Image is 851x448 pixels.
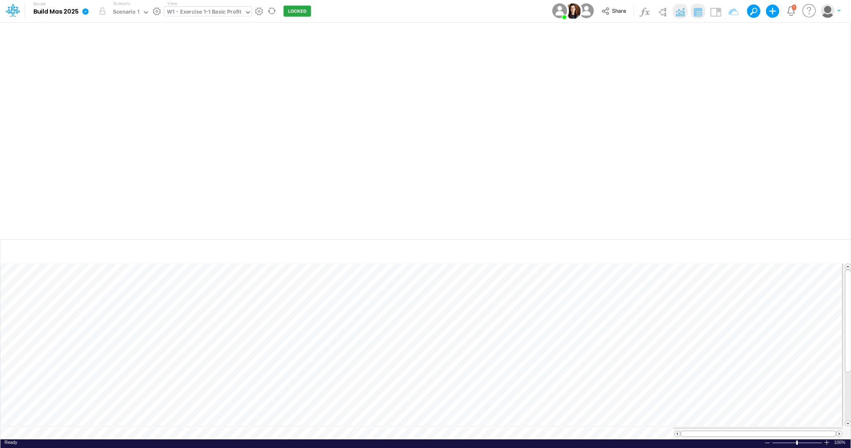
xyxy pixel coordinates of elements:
b: Build Mas 2025 [33,8,79,16]
div: Zoom [796,441,798,445]
div: Zoom level [834,439,846,446]
img: User Image Icon [577,2,595,20]
div: Zoom In [823,439,830,446]
span: Share [612,7,626,14]
div: Zoom [772,439,823,446]
img: User Image Icon [550,2,569,20]
input: Type a title here [7,243,671,260]
label: Scenario [113,0,130,7]
div: 1 unread items [793,5,795,9]
img: User Image Icon [565,3,581,19]
label: Model [33,2,46,7]
div: Scenario 1 [113,8,139,17]
input: Type a title here [7,26,762,42]
a: Notifications [786,6,796,16]
div: Zoom Out [764,440,771,446]
button: Share [597,5,631,18]
button: LOCKED [284,6,311,17]
div: In Ready mode [5,439,17,446]
label: View [167,0,177,7]
span: Ready [5,440,17,445]
div: W1 - Exercise 1-1 Basic Profit [167,8,241,17]
span: 100% [834,439,846,446]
